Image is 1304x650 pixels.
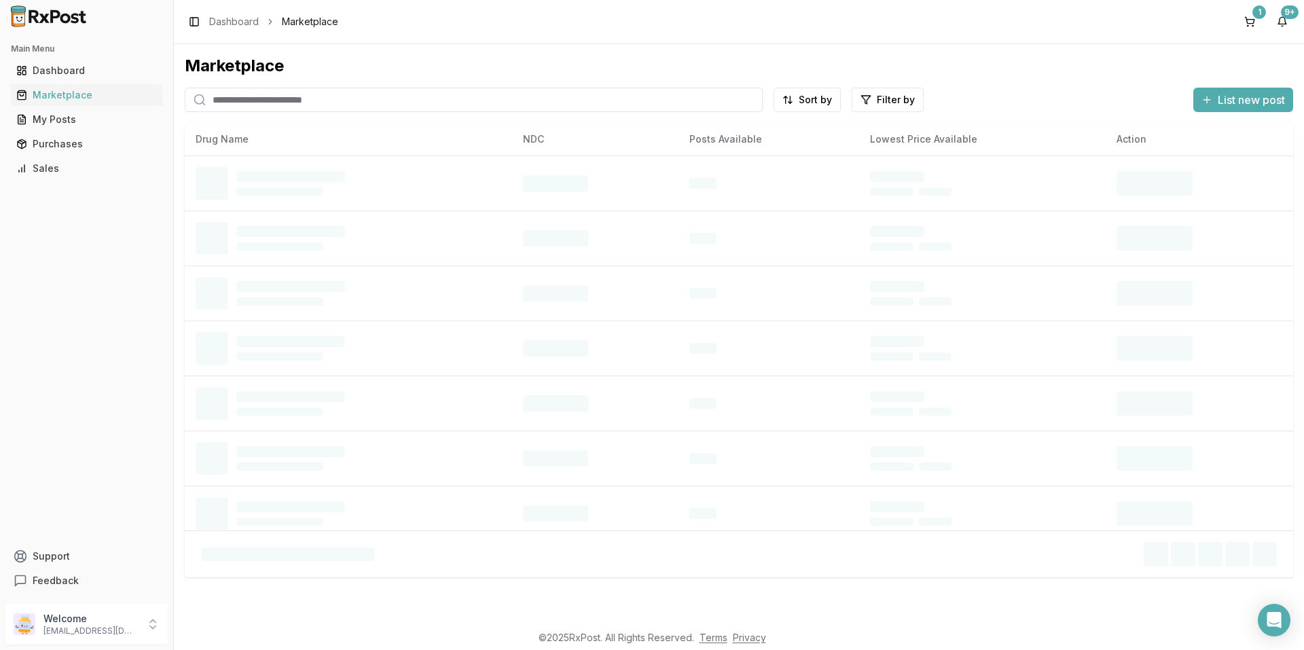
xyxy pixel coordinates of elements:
[16,64,157,77] div: Dashboard
[16,88,157,102] div: Marketplace
[185,55,1293,77] div: Marketplace
[43,626,138,636] p: [EMAIL_ADDRESS][DOMAIN_NAME]
[5,60,168,82] button: Dashboard
[11,83,162,107] a: Marketplace
[733,632,766,643] a: Privacy
[1271,11,1293,33] button: 9+
[5,84,168,106] button: Marketplace
[43,612,138,626] p: Welcome
[16,113,157,126] div: My Posts
[1252,5,1266,19] div: 1
[859,123,1106,156] th: Lowest Price Available
[5,544,168,568] button: Support
[185,123,512,156] th: Drug Name
[1106,123,1293,156] th: Action
[11,156,162,181] a: Sales
[1193,88,1293,112] button: List new post
[11,132,162,156] a: Purchases
[5,568,168,593] button: Feedback
[5,5,92,27] img: RxPost Logo
[11,58,162,83] a: Dashboard
[1218,92,1285,108] span: List new post
[14,613,35,635] img: User avatar
[16,162,157,175] div: Sales
[282,15,338,29] span: Marketplace
[1193,94,1293,108] a: List new post
[5,133,168,155] button: Purchases
[1239,11,1261,33] button: 1
[799,93,832,107] span: Sort by
[209,15,338,29] nav: breadcrumb
[852,88,924,112] button: Filter by
[5,158,168,179] button: Sales
[16,137,157,151] div: Purchases
[774,88,841,112] button: Sort by
[33,574,79,588] span: Feedback
[1281,5,1299,19] div: 9+
[11,107,162,132] a: My Posts
[11,43,162,54] h2: Main Menu
[512,123,678,156] th: NDC
[877,93,915,107] span: Filter by
[700,632,727,643] a: Terms
[209,15,259,29] a: Dashboard
[678,123,859,156] th: Posts Available
[5,109,168,130] button: My Posts
[1258,604,1290,636] div: Open Intercom Messenger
